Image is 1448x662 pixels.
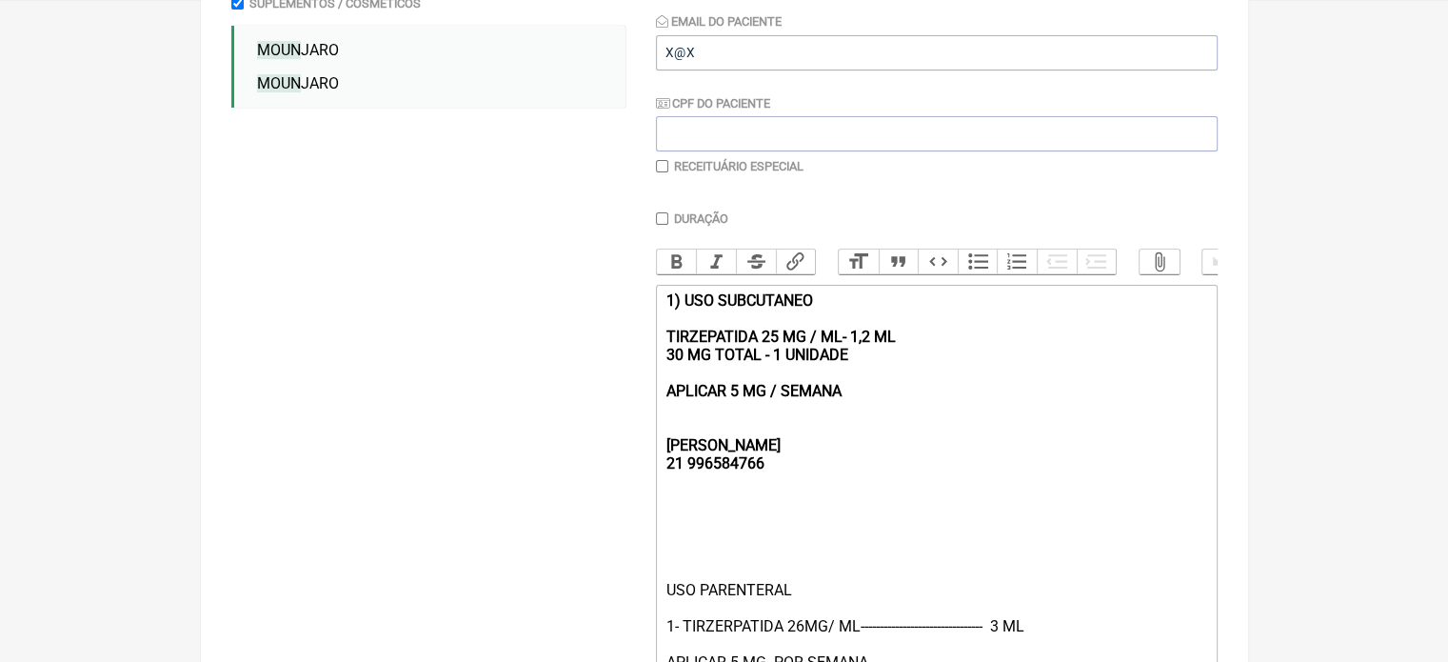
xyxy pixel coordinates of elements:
label: CPF do Paciente [656,96,770,110]
label: Email do Paciente [656,14,782,29]
strong: 1) USO SUBCUTANEO TIRZEPATIDA 25 MG / ML- 1,2 ML 30 MG TOTAL - 1 UNIDADE APLICAR 5 MG / SEMANA [P... [665,291,895,472]
span: JARO [257,74,339,92]
button: Attach Files [1140,250,1180,274]
button: Bullets [958,250,998,274]
button: Increase Level [1077,250,1117,274]
button: Code [918,250,958,274]
label: Receituário Especial [674,159,803,173]
button: Link [776,250,816,274]
button: Undo [1202,250,1242,274]
button: Bold [657,250,697,274]
span: JARO [257,41,339,59]
label: Duração [674,211,728,226]
span: MOUN [257,41,301,59]
button: Strikethrough [736,250,776,274]
button: Quote [879,250,919,274]
span: MOUN [257,74,301,92]
button: Heading [839,250,879,274]
button: Numbers [997,250,1037,274]
button: Italic [696,250,736,274]
button: Decrease Level [1037,250,1077,274]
